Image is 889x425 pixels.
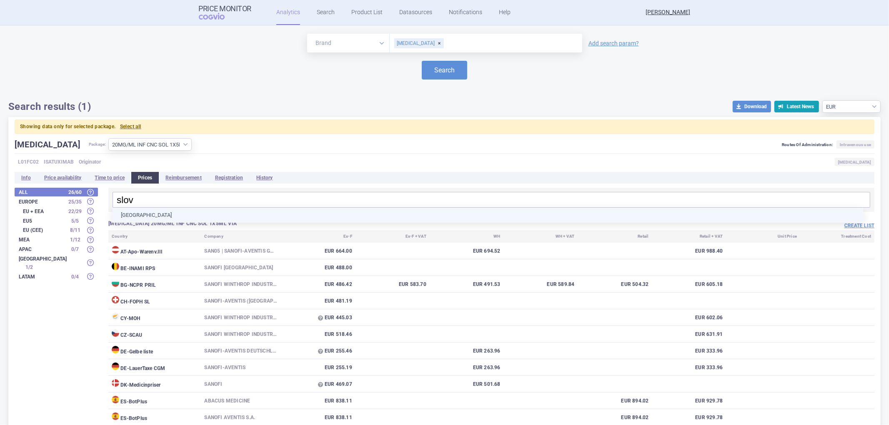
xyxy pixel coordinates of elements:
[208,172,250,184] li: Registration
[652,276,726,293] td: EUR 605.18
[836,140,874,149] span: Intravenous use
[578,276,652,293] td: EUR 504.32
[15,138,89,151] h1: [MEDICAL_DATA]
[65,226,85,234] div: 8 / 11
[65,188,85,196] div: 26 / 60
[430,230,504,243] th: WH
[108,259,201,276] td: BE - INAMI RPS
[19,190,65,195] strong: All
[281,359,356,376] td: EUR 255.19
[774,101,819,112] button: Latest News
[430,343,504,359] td: EUR 263.96
[65,217,85,225] div: 5 / 5
[281,343,356,359] td: EUR 255.46
[19,247,65,252] strong: APAC
[113,208,863,223] li: [GEOGRAPHIC_DATA]
[199,5,252,13] strong: Price Monitor
[15,235,98,244] div: MEA 1/12
[652,243,726,259] td: EUR 988.40
[108,393,201,409] td: ES - BotPlus
[108,343,201,359] td: DE - Gelbe liste
[108,309,201,326] td: CY - MOH
[652,326,726,343] td: EUR 631.91
[159,172,208,184] li: Reimbursement
[108,276,201,293] td: BG - NCPR PRIL
[201,359,281,376] td: Sanofi-Aventis
[112,379,119,387] img: Denmark
[15,188,98,196] div: All26/60
[65,245,85,254] div: 0 / 7
[79,158,101,166] span: Originator
[199,13,236,20] span: COGVIO
[18,158,39,166] span: L01FC02
[394,38,444,48] div: [MEDICAL_DATA]
[201,376,281,393] td: Sanofi
[652,309,726,326] td: EUR 602.06
[430,376,504,393] td: EUR 501.68
[44,158,74,166] span: ISATUXIMAB
[281,326,356,343] td: EUR 518.46
[19,256,67,261] strong: [GEOGRAPHIC_DATA]
[108,359,201,376] td: DE - LauerTaxe CGM
[652,343,726,359] td: EUR 333.96
[250,172,279,184] li: History
[15,254,98,271] div: [GEOGRAPHIC_DATA] 1/2
[112,263,119,270] img: Belgium
[652,393,726,409] td: EUR 929.78
[201,343,281,359] td: Sanofi-Aventis Deutschland GmbH
[112,296,119,303] img: Switzerland
[733,101,771,112] button: Download
[120,123,141,130] button: Select all
[89,138,106,151] span: Package:
[201,243,281,259] td: SAN05 | SANOFI-AVENTIS GMBH
[578,230,652,243] th: Retail
[15,272,98,281] div: LATAM 0/4
[65,207,85,216] div: 22 / 29
[108,243,201,259] td: AT - Apo-Warenv.III
[108,326,201,343] td: CZ - SCAU
[108,220,491,227] h3: [MEDICAL_DATA] 20MG/ML INF CNC SOL 1X5ML VIA
[430,243,504,259] td: EUR 694.52
[844,222,874,229] button: Create list
[201,309,281,326] td: SANOFI WINTHROP INDUSTRIE.
[112,396,119,403] img: Spain
[112,279,119,287] img: Bulgaria
[652,359,726,376] td: EUR 333.96
[835,158,874,166] span: [MEDICAL_DATA]
[281,276,356,293] td: EUR 486.42
[15,245,98,254] div: APAC 0/7
[201,230,281,243] th: Company
[19,274,65,279] strong: LATAM
[201,293,281,309] td: Sanofi-Aventis ([GEOGRAPHIC_DATA]) SA
[108,230,201,243] th: Country
[15,216,98,225] div: EU5 5/5
[65,236,85,244] div: 1 / 12
[19,263,40,271] div: 1 / 2
[108,376,201,393] td: DK - Medicinpriser
[201,393,281,409] td: ABACUS MEDICINE
[281,376,356,393] td: EUR 469.07
[15,226,98,235] div: EU (CEE) 8/11
[652,230,726,243] th: Retail + VAT
[356,230,430,243] th: Ex-F + VAT
[112,329,119,337] img: Czech Republic
[15,197,98,206] div: Europe 25/35
[23,219,65,224] strong: EU5
[112,246,119,254] img: Austria
[112,363,119,370] img: Germany
[65,273,85,281] div: 0 / 4
[588,40,639,46] a: Add search param?
[201,276,281,293] td: Sanofi Winthrop Industrie, [GEOGRAPHIC_DATA]
[281,393,356,409] td: EUR 838.11
[422,61,467,80] button: Search
[15,119,874,134] p: Showing data only for selected package.
[504,276,578,293] td: EUR 589.84
[15,172,38,184] li: Info
[15,207,98,216] div: EU + EEA 22/29
[281,309,356,326] td: EUR 445.03
[112,313,119,320] img: Cyprus
[726,230,800,243] th: Unit Price
[281,293,356,309] td: EUR 481.19
[800,230,874,243] th: Treatment Cost
[201,326,281,343] td: Sanofi Winthrop Industrie, [GEOGRAPHIC_DATA]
